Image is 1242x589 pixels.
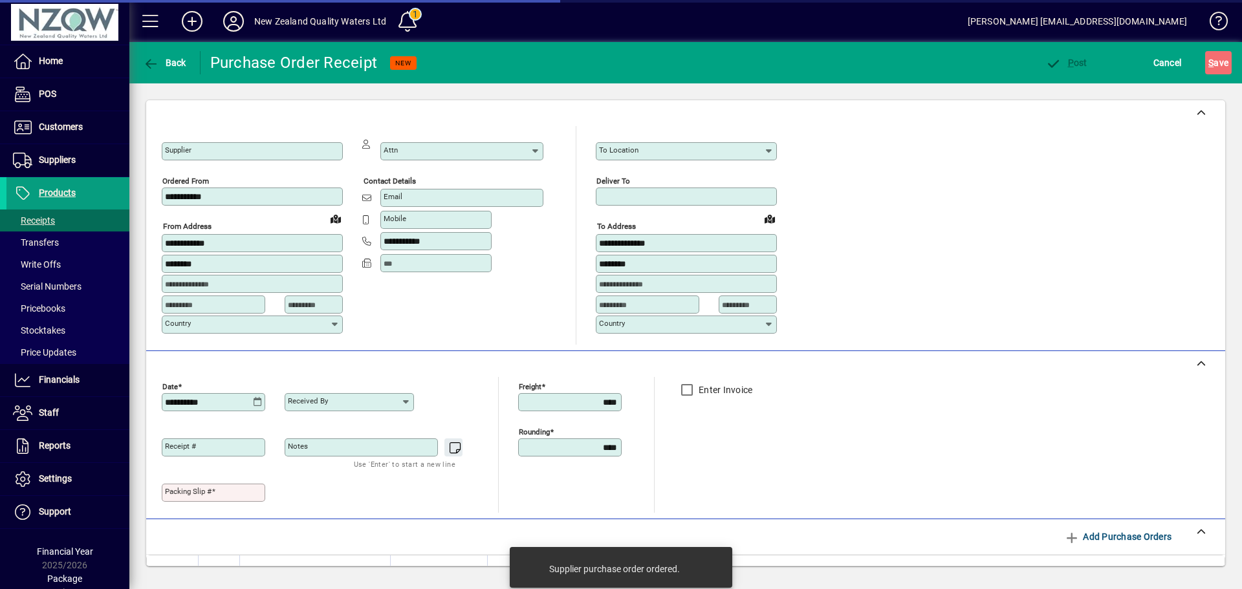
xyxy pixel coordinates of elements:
button: Post [1042,51,1091,74]
span: Receipts [13,215,55,226]
button: Cancel [1150,51,1185,74]
span: Settings [39,473,72,484]
mat-label: Rounding [519,427,550,436]
a: Price Updates [6,341,129,363]
div: PO [246,564,384,578]
a: Knowledge Base [1200,3,1226,45]
a: Suppliers [6,144,129,177]
span: Support [39,506,71,517]
span: Write Offs [13,259,61,270]
a: Serial Numbers [6,275,129,297]
a: Reports [6,430,129,462]
div: Purchase Order Receipt [210,52,378,73]
button: Add [171,10,213,33]
span: Financial Year [37,546,93,557]
mat-label: Deliver To [596,177,630,186]
span: Package [47,573,82,584]
a: Support [6,496,129,528]
a: Settings [6,463,129,495]
span: Location [424,564,454,578]
span: Transfers [13,237,59,248]
div: [PERSON_NAME] [EMAIL_ADDRESS][DOMAIN_NAME] [968,11,1187,32]
span: Suppliers [39,155,76,165]
div: Supplier purchase order ordered. [549,562,680,575]
span: NEW [395,59,411,67]
a: Stocktakes [6,319,129,341]
span: Back [143,58,186,68]
mat-label: Mobile [384,214,406,223]
a: POS [6,78,129,111]
span: ave [1208,52,1228,73]
div: Freight (excl GST) [688,564,1208,578]
div: Date [205,564,233,578]
a: Pricebooks [6,297,129,319]
mat-hint: Use 'Enter' to start a new line [354,456,455,471]
mat-label: Notes [288,442,308,451]
button: Add Purchase Orders [1059,525,1177,548]
mat-label: Email [384,192,402,201]
label: Enter Invoice [696,383,752,396]
span: S [1208,58,1214,68]
span: Cancel [1153,52,1182,73]
button: Profile [213,10,254,33]
span: Price Updates [13,347,76,358]
span: ost [1045,58,1087,68]
span: Customers [39,122,83,132]
mat-label: Supplier [165,145,191,155]
mat-label: Received by [288,396,328,405]
mat-label: Country [165,319,191,328]
span: Products [39,187,76,198]
mat-label: Date [162,381,178,391]
button: Back [140,51,190,74]
a: Write Offs [6,253,129,275]
mat-label: Receipt # [165,442,196,451]
a: View on map [759,208,780,229]
span: P [1068,58,1074,68]
mat-label: Country [599,319,625,328]
span: Financials [39,374,80,385]
span: Ordered By [494,564,532,578]
a: View on map [325,208,346,229]
a: Transfers [6,231,129,253]
a: Customers [6,111,129,144]
div: Ordered By [494,564,675,578]
mat-label: Packing Slip # [165,487,212,496]
mat-label: Ordered from [162,177,209,186]
mat-label: To location [599,145,638,155]
span: PO [246,564,257,578]
a: Home [6,45,129,78]
span: Staff [39,407,59,418]
span: Stocktakes [13,325,65,336]
span: Reports [39,440,71,451]
a: Receipts [6,209,129,231]
span: Add Purchase Orders [1064,526,1171,547]
span: Home [39,56,63,66]
span: Pricebooks [13,303,65,314]
mat-label: Freight [519,381,541,391]
mat-label: Attn [384,145,398,155]
span: Serial Numbers [13,281,82,292]
a: Financials [6,364,129,396]
span: Date [205,564,221,578]
a: Staff [6,397,129,429]
button: Save [1205,51,1232,74]
div: New Zealand Quality Waters Ltd [254,11,386,32]
span: POS [39,89,56,99]
app-page-header-button: Back [129,51,201,74]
